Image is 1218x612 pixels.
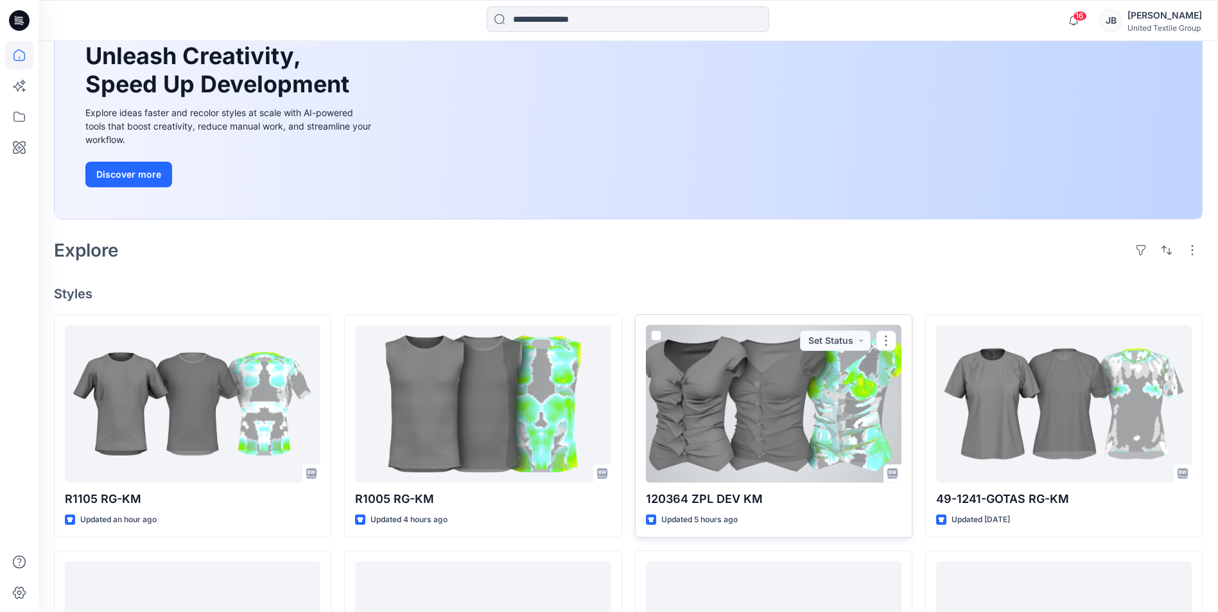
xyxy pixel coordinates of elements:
p: Updated 5 hours ago [661,513,738,527]
p: Updated 4 hours ago [370,513,448,527]
h2: Explore [54,240,119,260]
a: 120364 ZPL DEV KM [646,325,901,482]
div: [PERSON_NAME] [1127,8,1202,23]
p: Updated an hour ago [80,513,157,527]
p: 120364 ZPL DEV KM [646,490,901,508]
div: Explore ideas faster and recolor styles at scale with AI-powered tools that boost creativity, red... [85,106,374,146]
a: R1005 RG-KM [355,325,611,482]
p: Updated [DATE] [952,513,1010,527]
h4: Styles [54,286,1203,302]
div: JB [1099,9,1122,32]
a: Discover more [85,162,374,187]
span: 16 [1073,11,1087,21]
div: United Textile Group [1127,23,1202,33]
a: 49-1241-GOTAS RG-KM [936,325,1192,482]
h1: Unleash Creativity, Speed Up Development [85,42,355,98]
p: R1105 RG-KM [65,490,320,508]
a: R1105 RG-KM [65,325,320,482]
p: R1005 RG-KM [355,490,611,508]
p: 49-1241-GOTAS RG-KM [936,490,1192,508]
button: Discover more [85,162,172,187]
